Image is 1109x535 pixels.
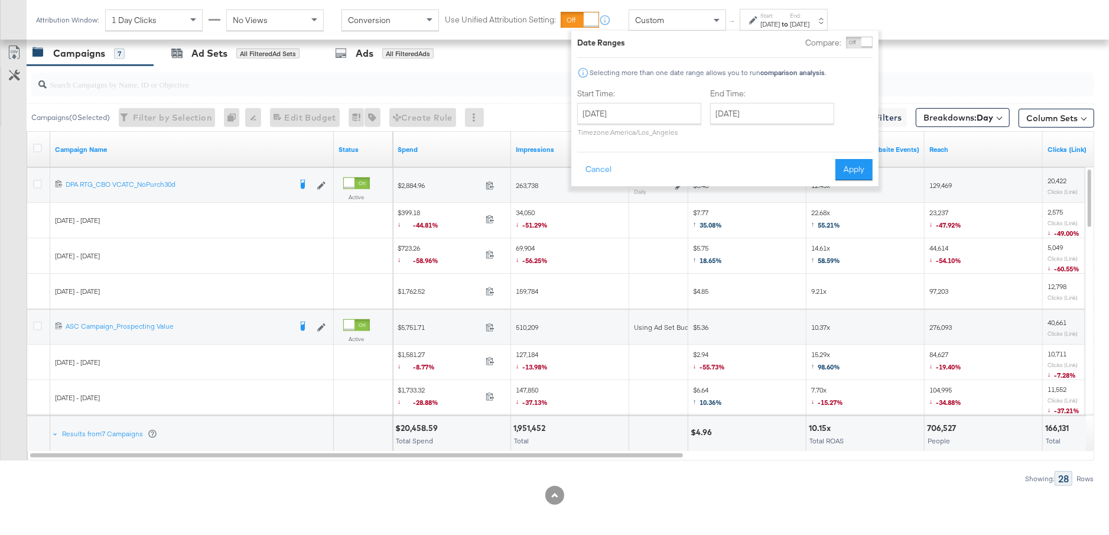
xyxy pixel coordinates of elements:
span: ↓ [516,219,523,228]
button: Breakdowns:Day [916,108,1010,127]
div: [DATE] [790,20,809,29]
sub: Clicks (Link) [1048,397,1078,404]
strong: comparison analysis [760,68,825,77]
div: Rows [1076,475,1094,483]
span: $5.36 [693,323,708,332]
button: Column Sets [1019,109,1094,128]
span: ↓ [693,361,700,370]
div: 166,131 [1045,423,1072,434]
div: Results from7 Campaigns [53,416,160,452]
label: Start: [760,12,780,20]
span: No Views [233,15,268,25]
sub: Clicks (Link) [1048,188,1078,195]
span: $5,751.71 [398,323,481,332]
div: All Filtered Ad Sets [236,48,300,59]
span: [DATE] - [DATE] [55,216,100,225]
span: -15.27% [818,398,844,407]
div: 28 [1055,471,1072,486]
span: $6.64 [693,385,723,410]
div: Results from 7 Campaigns [62,429,157,439]
span: 1 Day Clicks [112,15,157,25]
span: 129,469 [929,181,952,190]
span: ↑ [727,20,739,24]
a: The number of people your ad was served to. [929,145,1038,154]
div: ASC Campaign_Prospecting Value [66,322,290,331]
span: $7.77 [693,208,723,232]
span: -19.40% [936,362,962,371]
sub: Clicks (Link) [1048,294,1078,301]
span: -55.73% [700,362,726,371]
div: 706,527 [927,423,960,434]
span: $4.85 [693,287,708,296]
div: $20,458.59 [395,423,441,434]
div: All Filtered Ads [382,48,434,59]
div: Selecting more than one date range allows you to run . [589,69,827,77]
div: Ads [356,47,373,60]
span: ↑ [811,219,818,228]
span: 127,184 [516,350,548,374]
span: -28.88% [414,398,448,407]
span: 35.08% [700,221,723,229]
label: Active [343,193,370,201]
span: -37.13% [523,398,548,407]
span: 510,209 [516,323,538,332]
span: ↓ [929,361,936,370]
span: 104,995 [929,385,962,410]
span: ↓ [1048,405,1055,414]
sub: Clicks (Link) [1048,219,1078,226]
button: Apply [835,159,873,180]
p: Timezone: America/Los_Angeles [577,128,701,137]
span: -58.96% [414,256,448,265]
span: $1,762.52 [398,287,481,296]
div: 7 [114,48,125,59]
input: Search Campaigns by Name, ID or Objective [47,68,997,91]
span: ↓ [516,397,523,406]
b: Day [977,112,993,123]
span: 84,627 [929,350,962,374]
sub: Clicks (Link) [1048,255,1078,262]
span: ↓ [516,361,523,370]
span: ↓ [398,361,414,370]
span: [DATE] - [DATE] [55,358,100,367]
span: 10,711 [1048,349,1066,358]
span: ↓ [929,255,936,264]
span: 9.21x [811,287,827,296]
span: ↑ [693,219,700,228]
span: ↓ [516,255,523,264]
sub: Daily [634,188,646,195]
div: $4.96 [691,427,716,438]
span: ↓ [929,397,936,406]
div: [DATE] [760,20,780,29]
label: Start Time: [577,88,701,99]
div: Using Ad Set Budget [634,323,700,332]
div: DPA RTG_CBO VCATC_NoPurch30d [66,180,290,189]
span: Conversion [348,15,391,25]
sub: Clicks (Link) [1048,330,1078,337]
span: ↓ [1048,228,1055,236]
span: 18.65% [700,256,723,265]
span: -37.21% [1055,406,1080,415]
span: $5.75 [693,244,723,268]
div: 10.15x [809,423,834,434]
span: People [928,436,950,445]
span: -44.81% [414,221,448,229]
span: ↓ [398,219,414,228]
span: $399.18 [398,208,481,232]
span: 5,049 [1048,243,1063,252]
a: ASC Campaign_Prospecting Value [66,322,290,333]
span: -60.55% [1055,264,1080,273]
a: DPA RTG_CBO VCATC_NoPurch30d [66,180,290,192]
span: 98.60% [818,362,841,371]
div: Campaigns [53,47,105,60]
span: 22.68x [811,208,841,232]
span: Total [514,436,529,445]
span: ↓ [811,397,818,406]
span: -7.28% [1055,371,1077,380]
span: 58.59% [818,256,841,265]
span: 147,850 [516,385,548,410]
a: Your campaign name. [55,145,329,154]
span: 11,552 [1048,385,1066,394]
a: The number of times your ad was served. On mobile apps an ad is counted as served the first time ... [516,145,625,154]
span: 69,904 [516,244,548,268]
span: 10.36% [700,398,723,407]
